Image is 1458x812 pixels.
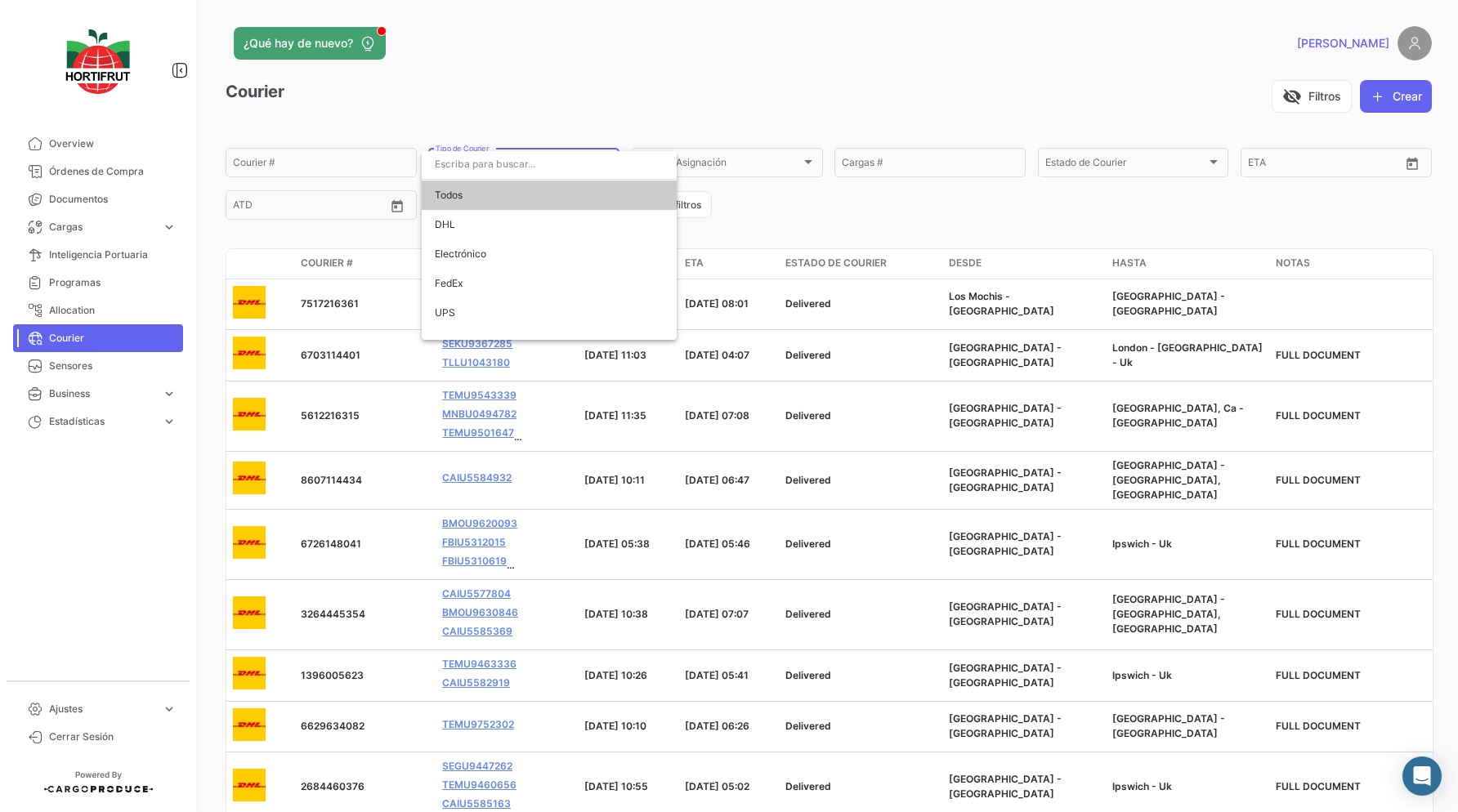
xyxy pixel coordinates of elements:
[435,277,463,289] span: FedEx
[435,306,455,319] span: UPS
[422,149,677,179] input: dropdown search
[1402,756,1442,796] div: Abrir Intercom Messenger
[435,181,664,210] span: Todos
[435,248,486,260] span: Electrónico
[435,218,455,230] span: DHL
